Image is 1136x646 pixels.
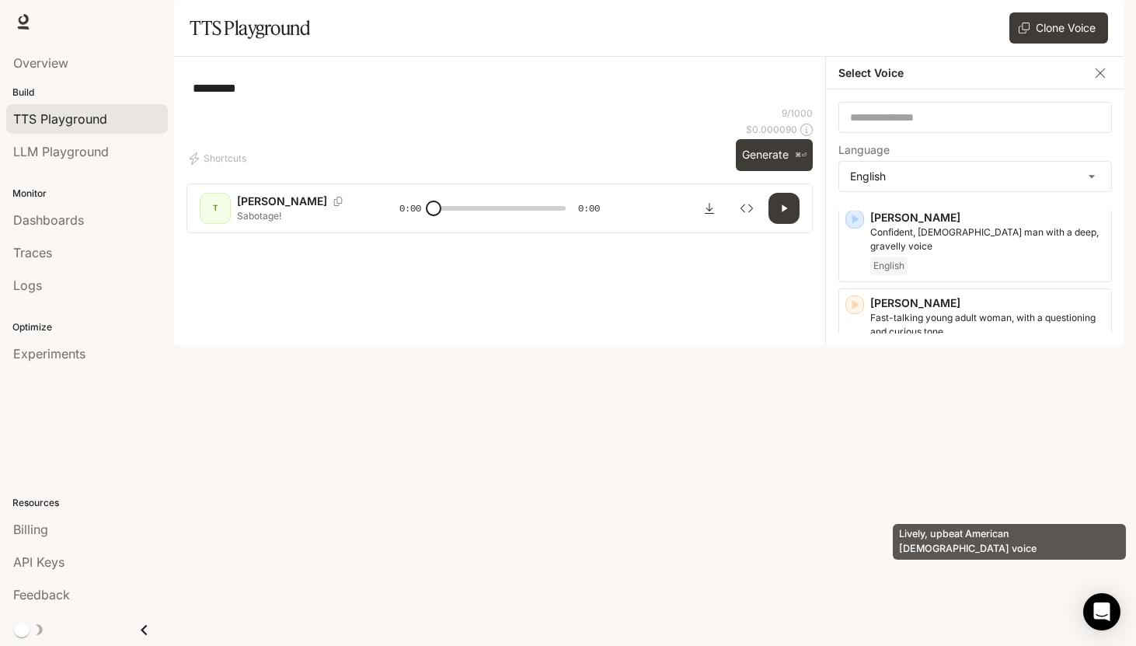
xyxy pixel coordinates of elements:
[578,201,600,216] span: 0:00
[1083,593,1120,630] div: Open Intercom Messenger
[870,210,1105,225] p: [PERSON_NAME]
[795,151,807,160] p: ⌘⏎
[399,201,421,216] span: 0:00
[736,139,813,171] button: Generate⌘⏎
[870,311,1105,339] p: Fast-talking young adult woman, with a questioning and curious tone
[782,107,813,120] p: 9 / 1000
[746,123,797,136] p: $ 0.000090
[186,146,253,171] button: Shortcuts
[190,12,310,44] h1: TTS Playground
[838,145,890,155] p: Language
[1009,12,1108,44] button: Clone Voice
[870,257,908,275] span: English
[870,225,1105,253] p: Confident, British man with a deep, gravelly voice
[237,194,327,209] p: [PERSON_NAME]
[893,524,1126,560] div: Lively, upbeat American [DEMOGRAPHIC_DATA] voice
[731,193,762,224] button: Inspect
[237,209,362,222] p: Sabotage!
[870,295,1105,311] p: [PERSON_NAME]
[203,196,228,221] div: T
[839,162,1111,191] div: English
[694,193,725,224] button: Download audio
[327,197,349,206] button: Copy Voice ID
